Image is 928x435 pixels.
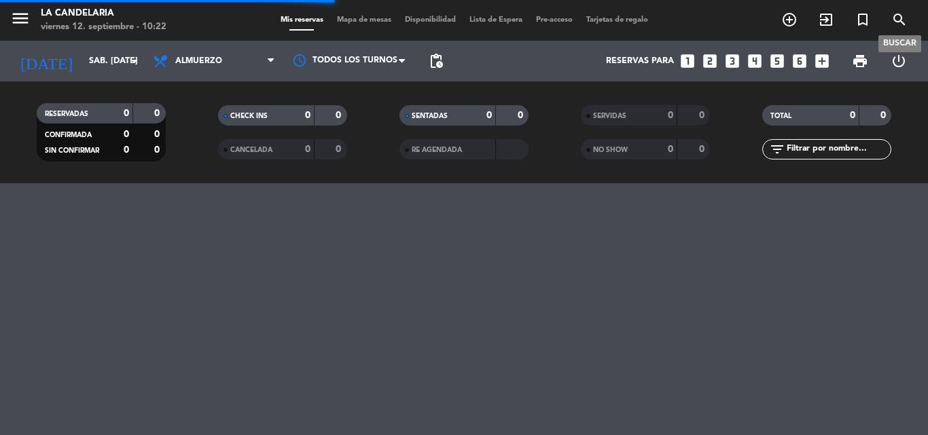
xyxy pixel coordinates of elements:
strong: 0 [880,111,889,120]
span: Pre-acceso [529,16,579,24]
div: LA CANDELARIA [41,7,166,20]
span: print [852,53,868,69]
i: exit_to_app [818,12,834,28]
span: pending_actions [428,53,444,69]
strong: 0 [124,145,129,155]
strong: 0 [668,145,673,154]
span: Disponibilidad [398,16,463,24]
strong: 0 [124,130,129,139]
strong: 0 [305,145,310,154]
span: Almuerzo [175,56,222,66]
i: arrow_drop_down [126,53,143,69]
div: viernes 12. septiembre - 10:22 [41,20,166,34]
i: filter_list [769,141,785,157]
i: looks_5 [768,52,786,70]
span: SENTADAS [412,113,448,119]
span: Lista de Espera [463,16,529,24]
strong: 0 [124,109,129,118]
strong: 0 [336,111,344,120]
strong: 0 [154,109,162,118]
input: Filtrar por nombre... [785,142,891,157]
span: SIN CONFIRMAR [45,147,99,154]
span: TOTAL [770,113,791,119]
strong: 0 [154,130,162,139]
span: Reservas para [606,56,674,66]
i: menu [10,8,31,29]
span: CONFIRMADA [45,132,92,138]
strong: 0 [668,111,673,120]
i: turned_in_not [855,12,871,28]
strong: 0 [486,111,492,120]
strong: 0 [850,111,855,120]
span: SERVIDAS [593,113,626,119]
span: RE AGENDADA [412,147,462,153]
strong: 0 [699,111,707,120]
span: Mapa de mesas [330,16,398,24]
strong: 0 [518,111,526,120]
span: Mis reservas [274,16,330,24]
i: looks_one [679,52,696,70]
div: BUSCAR [878,35,921,52]
i: looks_4 [746,52,764,70]
i: power_settings_new [891,53,907,69]
span: CHECK INS [230,113,268,119]
i: looks_3 [724,52,741,70]
i: add_box [813,52,831,70]
span: RESERVADAS [45,111,88,117]
span: Tarjetas de regalo [579,16,655,24]
div: LOG OUT [879,41,918,81]
i: add_circle_outline [781,12,798,28]
span: NO SHOW [593,147,628,153]
i: looks_6 [791,52,808,70]
span: CANCELADA [230,147,272,153]
button: menu [10,8,31,33]
i: search [891,12,908,28]
strong: 0 [305,111,310,120]
strong: 0 [336,145,344,154]
strong: 0 [699,145,707,154]
i: [DATE] [10,46,82,76]
strong: 0 [154,145,162,155]
i: looks_two [701,52,719,70]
